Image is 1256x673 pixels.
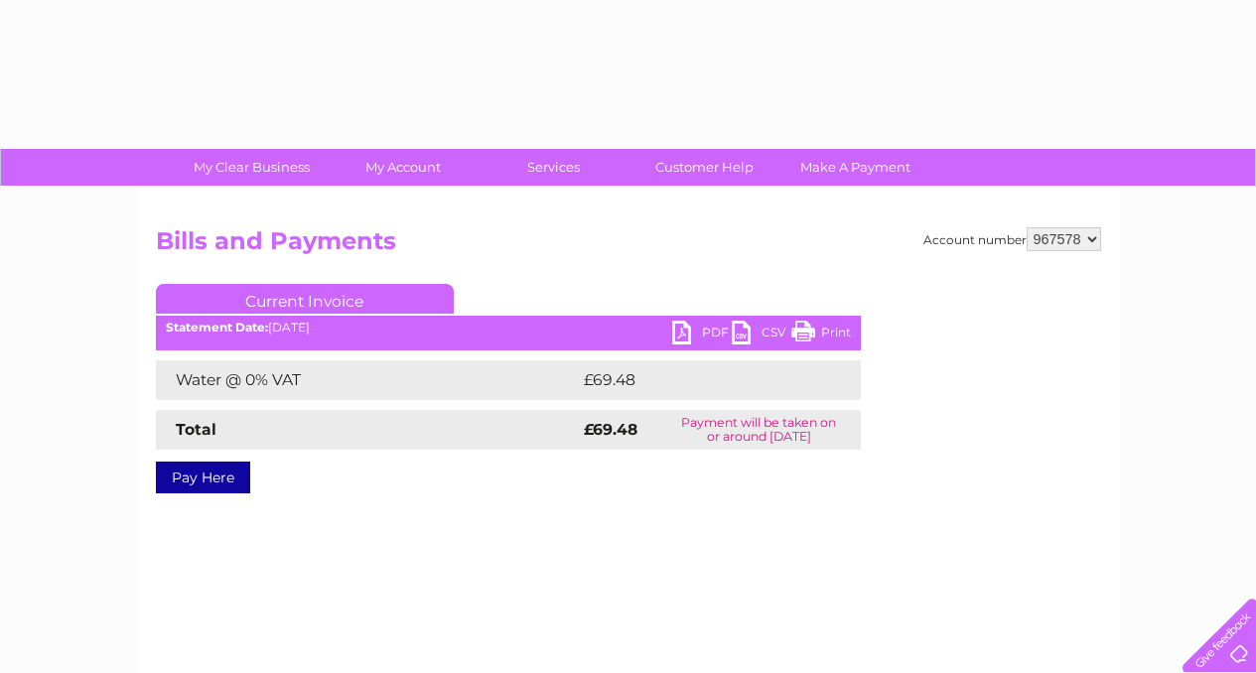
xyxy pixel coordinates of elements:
[166,320,268,335] b: Statement Date:
[579,360,822,400] td: £69.48
[773,149,937,186] a: Make A Payment
[156,360,579,400] td: Water @ 0% VAT
[321,149,485,186] a: My Account
[584,420,637,439] strong: £69.48
[472,149,635,186] a: Services
[170,149,334,186] a: My Clear Business
[791,321,851,349] a: Print
[156,284,454,314] a: Current Invoice
[657,410,861,450] td: Payment will be taken on or around [DATE]
[156,227,1101,265] h2: Bills and Payments
[672,321,732,349] a: PDF
[623,149,786,186] a: Customer Help
[732,321,791,349] a: CSV
[923,227,1101,251] div: Account number
[156,462,250,493] a: Pay Here
[176,420,216,439] strong: Total
[156,321,861,335] div: [DATE]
